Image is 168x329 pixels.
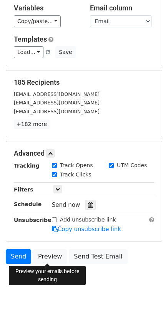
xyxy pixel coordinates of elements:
[52,201,80,208] span: Send now
[14,100,100,106] small: [EMAIL_ADDRESS][DOMAIN_NAME]
[14,149,154,158] h5: Advanced
[14,78,154,87] h5: 185 Recipients
[14,46,43,58] a: Load...
[60,171,91,179] label: Track Clicks
[14,201,42,207] strong: Schedule
[14,109,100,114] small: [EMAIL_ADDRESS][DOMAIN_NAME]
[9,266,86,285] div: Preview your emails before sending
[60,161,93,170] label: Track Opens
[14,119,50,129] a: +182 more
[55,46,75,58] button: Save
[14,186,33,193] strong: Filters
[6,249,31,264] a: Send
[60,216,116,224] label: Add unsubscribe link
[90,4,155,12] h5: Email column
[130,292,168,329] iframe: Chat Widget
[14,217,52,223] strong: Unsubscribe
[14,35,47,43] a: Templates
[14,4,78,12] h5: Variables
[69,249,127,264] a: Send Test Email
[130,292,168,329] div: 채팅 위젯
[14,163,40,169] strong: Tracking
[117,161,147,170] label: UTM Codes
[52,226,121,233] a: Copy unsubscribe link
[33,249,67,264] a: Preview
[14,91,100,97] small: [EMAIL_ADDRESS][DOMAIN_NAME]
[14,15,61,27] a: Copy/paste...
